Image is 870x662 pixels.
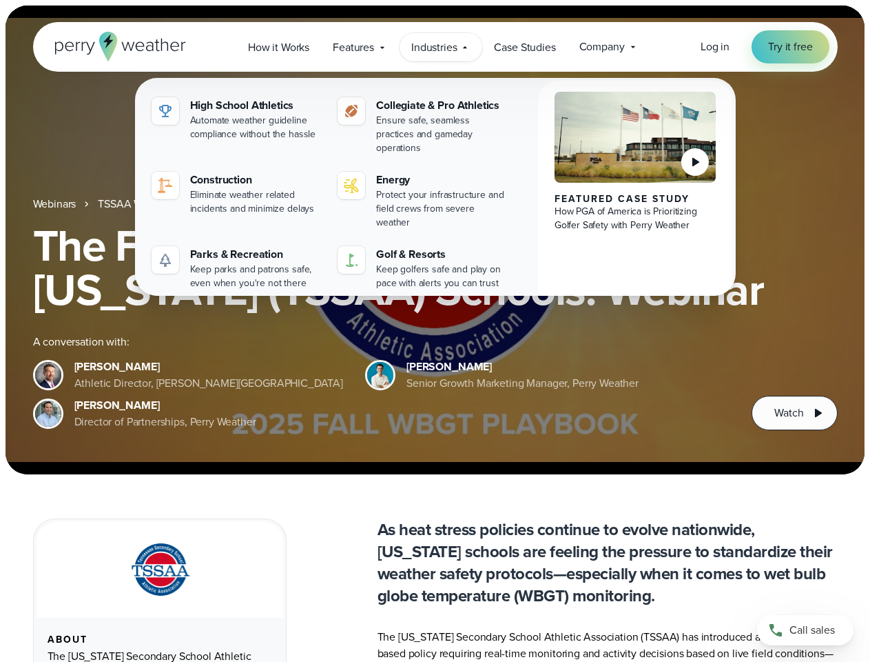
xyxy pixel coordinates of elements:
div: Ensure safe, seamless practices and gameday operations [376,114,508,155]
div: Construction [190,172,322,188]
div: [PERSON_NAME] [74,359,344,375]
span: Watch [774,405,803,421]
div: Protect your infrastructure and field crews from severe weather [376,188,508,230]
div: Parks & Recreation [190,246,322,263]
div: Keep parks and patrons safe, even when you're not there [190,263,322,290]
div: [PERSON_NAME] [74,397,256,414]
img: highschool-icon.svg [157,103,174,119]
a: Parks & Recreation Keep parks and patrons safe, even when you're not there [146,241,327,296]
h1: The Fall WBGT Playbook for [US_STATE] (TSSAA) Schools: Webinar [33,223,838,312]
a: Log in [701,39,729,55]
div: Keep golfers safe and play on pace with alerts you can trust [376,263,508,290]
div: Featured Case Study [555,194,716,205]
img: construction perry weather [157,177,174,194]
a: construction perry weather Construction Eliminate weather related incidents and minimize delays [146,166,327,221]
span: Company [579,39,625,55]
a: Webinars [33,196,76,212]
a: PGA of America, Frisco Campus Featured Case Study How PGA of America is Prioritizing Golfer Safet... [538,81,733,307]
div: Collegiate & Pro Athletics [376,97,508,114]
img: golf-iconV2.svg [343,252,360,268]
div: About [48,634,272,645]
img: TSSAA-Tennessee-Secondary-School-Athletic-Association.svg [114,539,206,601]
div: How PGA of America is Prioritizing Golfer Safety with Perry Weather [555,205,716,232]
img: energy-icon@2x-1.svg [343,177,360,194]
p: As heat stress policies continue to evolve nationwide, [US_STATE] schools are feeling the pressur... [377,519,838,607]
div: Automate weather guideline compliance without the hassle [190,114,322,141]
a: TSSAA WBGT Fall Playbook [98,196,229,212]
a: Call sales [757,615,853,645]
a: Case Studies [482,33,567,61]
nav: Breadcrumb [33,196,838,212]
span: Call sales [789,622,835,639]
a: Try it free [752,30,829,63]
div: Senior Growth Marketing Manager, Perry Weather [406,375,639,392]
button: Watch [752,396,837,430]
img: Spencer Patton, Perry Weather [367,362,393,388]
a: Golf & Resorts Keep golfers safe and play on pace with alerts you can trust [332,241,513,296]
img: proathletics-icon@2x-1.svg [343,103,360,119]
span: Try it free [768,39,812,55]
div: Eliminate weather related incidents and minimize delays [190,188,322,216]
div: [PERSON_NAME] [406,359,639,375]
span: Industries [411,39,457,56]
a: Collegiate & Pro Athletics Ensure safe, seamless practices and gameday operations [332,92,513,161]
span: Case Studies [494,39,555,56]
a: Energy Protect your infrastructure and field crews from severe weather [332,166,513,235]
img: Jeff Wood [35,401,61,427]
div: Energy [376,172,508,188]
div: High School Athletics [190,97,322,114]
img: parks-icon-grey.svg [157,252,174,268]
a: How it Works [236,33,321,61]
div: Director of Partnerships, Perry Weather [74,414,256,430]
img: PGA of America, Frisco Campus [555,92,716,183]
a: High School Athletics Automate weather guideline compliance without the hassle [146,92,327,147]
span: Log in [701,39,729,54]
span: Features [333,39,374,56]
div: Athletic Director, [PERSON_NAME][GEOGRAPHIC_DATA] [74,375,344,392]
div: A conversation with: [33,334,730,350]
span: How it Works [248,39,309,56]
img: Brian Wyatt [35,362,61,388]
div: Golf & Resorts [376,246,508,263]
